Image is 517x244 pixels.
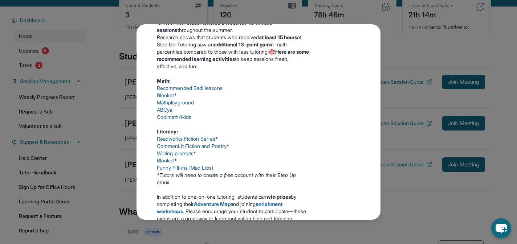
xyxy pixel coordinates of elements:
a: Adventure Map [194,201,231,207]
button: chat-button [491,218,511,238]
a: ABCya [157,107,172,113]
p: In addition to one-on-one tutoring, students can by completing their and joining . Please encoura... [157,193,309,237]
a: CommonLit Fiction and Poetry [157,143,227,149]
strong: additional 13-point gain [214,41,270,47]
strong: Literacy: [157,128,178,135]
a: Recommended Eedi lessons [157,85,223,91]
a: Blooket [157,92,174,98]
a: Blooket [157,157,174,164]
strong: win prizes [266,194,291,200]
strong: at least 15 hours [259,34,297,40]
a: Writing prompts [157,150,194,156]
a: Funny Fill-ins (Mad Libs) [157,165,213,171]
a: Coolmath4kids [157,114,191,120]
a: Readworks Fiction Series [157,136,215,142]
a: Mathplayground [157,99,194,106]
p: Research shows that students who received of Step Up Tutoring saw an in math percentiles compared... [157,34,309,70]
strong: Math: [157,78,171,84]
em: *Tutors will need to create a free account with their Step Up email [157,172,296,185]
